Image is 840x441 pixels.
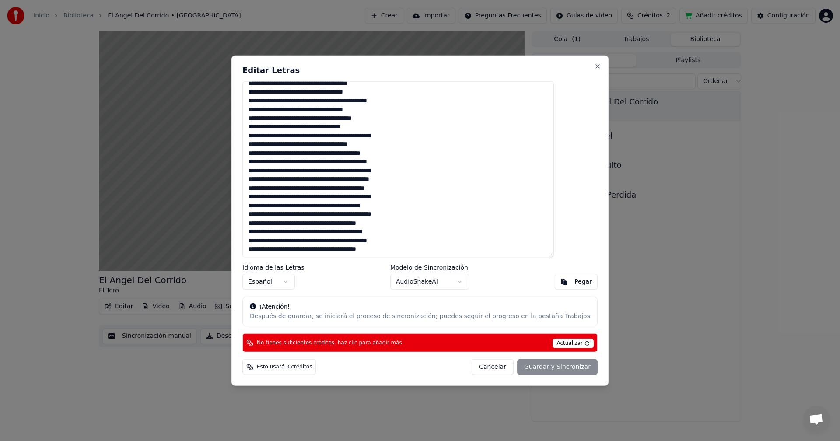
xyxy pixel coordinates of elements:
[242,66,598,74] h2: Editar Letras
[250,312,590,321] div: Después de guardar, se iniciará el proceso de sincronización; puedes seguir el progreso en la pes...
[250,302,590,311] div: ¡Atención!
[555,274,598,290] button: Pegar
[257,364,312,371] span: Esto usará 3 créditos
[257,339,402,346] span: No tienes suficientes créditos, haz clic para añadir más
[553,339,594,348] span: Actualizar
[574,278,592,286] div: Pegar
[242,264,304,271] label: Idioma de las Letras
[472,359,514,375] button: Cancelar
[390,264,469,271] label: Modelo de Sincronización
